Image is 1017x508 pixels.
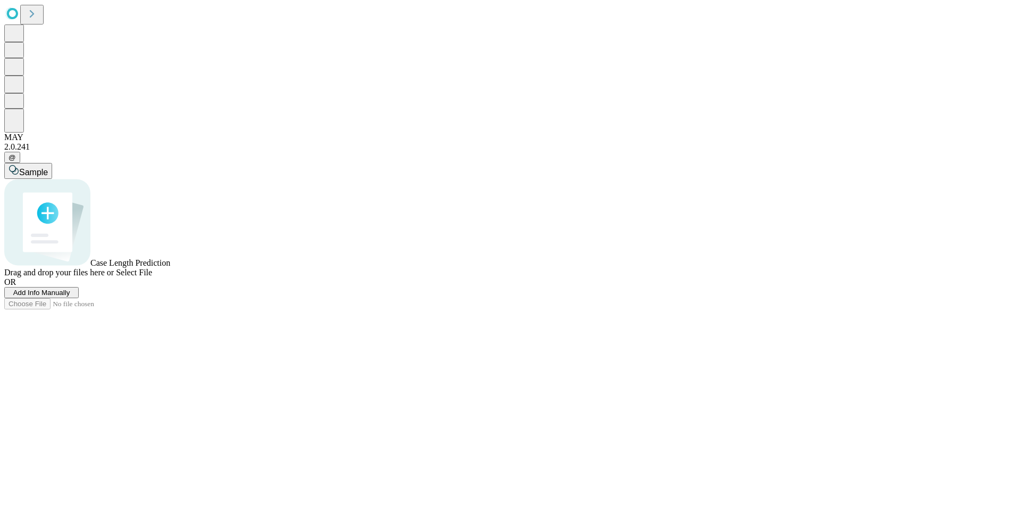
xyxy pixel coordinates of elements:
span: Select File [116,268,152,277]
span: OR [4,277,16,286]
span: Sample [19,168,48,177]
span: @ [9,153,16,161]
div: 2.0.241 [4,142,1013,152]
span: Drag and drop your files here or [4,268,114,277]
span: Case Length Prediction [90,258,170,267]
button: @ [4,152,20,163]
button: Add Info Manually [4,287,79,298]
button: Sample [4,163,52,179]
div: MAY [4,133,1013,142]
span: Add Info Manually [13,289,70,297]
